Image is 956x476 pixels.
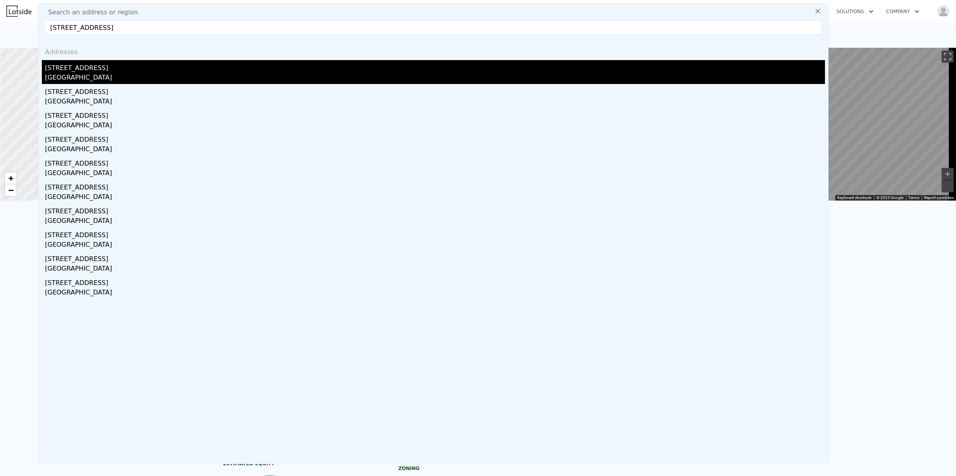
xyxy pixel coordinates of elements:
div: [GEOGRAPHIC_DATA] [45,144,825,156]
div: [GEOGRAPHIC_DATA] [45,168,825,179]
a: Zoom in [5,172,17,184]
div: Zoning [398,465,558,472]
button: Zoom in [942,168,954,180]
button: Solutions [830,4,880,19]
span: − [8,185,14,195]
div: [STREET_ADDRESS] [45,203,825,216]
div: [GEOGRAPHIC_DATA] [45,192,825,203]
input: Enter an address, city, region, neighborhood or zip code [45,20,822,35]
div: Addresses [42,41,825,60]
div: [STREET_ADDRESS] [45,84,825,97]
div: [GEOGRAPHIC_DATA] [45,73,825,84]
div: [GEOGRAPHIC_DATA] [45,216,825,227]
img: avatar [937,5,950,18]
div: [STREET_ADDRESS] [45,275,825,288]
div: [GEOGRAPHIC_DATA] [45,240,825,251]
div: [STREET_ADDRESS] [45,227,825,240]
button: Company [880,4,926,19]
div: [GEOGRAPHIC_DATA] [45,121,825,132]
button: Keyboard shortcuts [837,195,872,201]
span: + [8,173,14,183]
div: [GEOGRAPHIC_DATA] [45,97,825,108]
div: [STREET_ADDRESS] [45,251,825,264]
img: Lotside [6,6,31,17]
div: [STREET_ADDRESS] [45,156,825,168]
button: Toggle fullscreen view [942,51,954,62]
a: Zoom out [5,184,17,196]
div: [GEOGRAPHIC_DATA] [45,264,825,275]
div: [STREET_ADDRESS] [45,60,825,73]
div: [GEOGRAPHIC_DATA] [45,288,825,299]
span: Search an address or region [42,8,138,17]
span: © 2025 Google [876,195,903,200]
button: Zoom out [942,180,954,192]
div: [STREET_ADDRESS] [45,132,825,144]
div: [STREET_ADDRESS] [45,108,825,121]
a: Terms (opens in new tab) [908,195,919,200]
div: [STREET_ADDRESS] [45,179,825,192]
a: Report a problem [924,195,954,200]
